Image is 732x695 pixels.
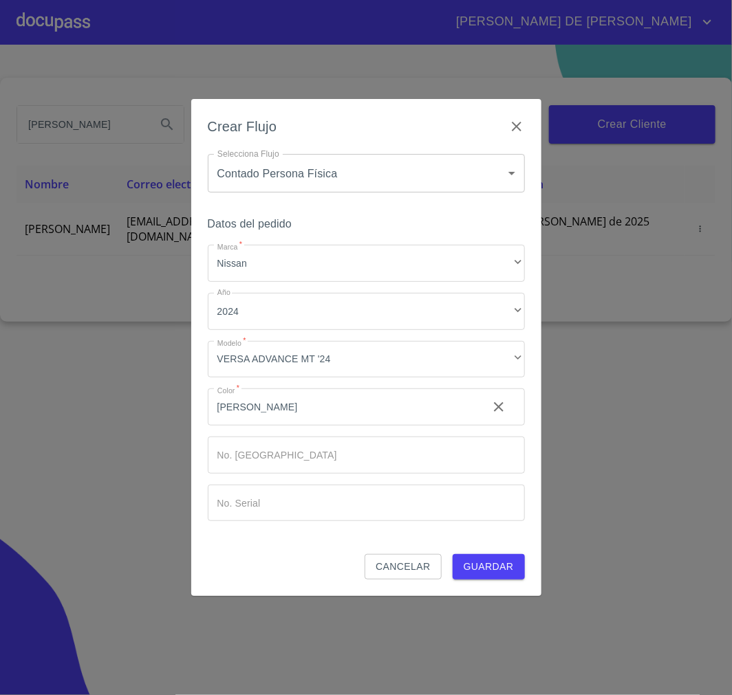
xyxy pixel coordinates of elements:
div: VERSA ADVANCE MT '24 [208,341,525,378]
div: 2024 [208,293,525,330]
button: clear input [482,390,515,423]
button: Cancelar [365,554,441,580]
h6: Datos del pedido [208,214,525,234]
div: Nissan [208,245,525,282]
span: Cancelar [376,558,430,575]
button: Guardar [453,554,525,580]
h6: Crear Flujo [208,115,277,137]
div: Contado Persona Física [208,154,525,192]
span: Guardar [464,558,514,575]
